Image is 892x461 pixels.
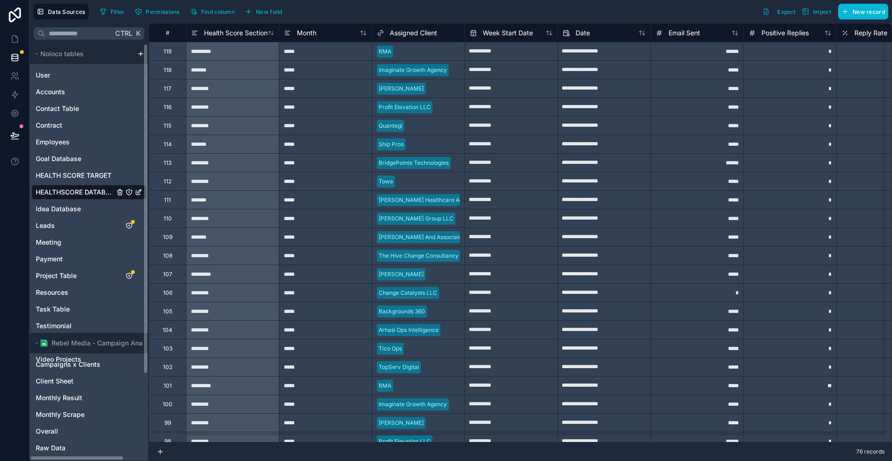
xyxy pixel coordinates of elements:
div: 108 [163,252,172,260]
div: Arhasi Ops Intelligence [379,326,439,334]
span: Filter [111,8,125,15]
div: 100 [163,401,172,408]
div: 101 [164,382,172,390]
div: Tico Ops [379,344,402,353]
div: Profit Elevation LLC [379,103,431,111]
button: Filter [96,5,128,19]
div: 103 [163,345,172,352]
div: Imaginate Growth Agency [379,400,447,409]
div: 119 [164,48,171,55]
span: Email Sent [669,28,700,38]
span: 76 records [856,448,885,455]
span: Export [777,8,795,15]
button: Data Sources [33,4,89,19]
button: New record [838,4,888,19]
div: Imaginate Growth Agency [379,66,447,74]
div: 118 [164,66,171,74]
div: TopServ Digital [379,363,419,371]
a: Permissions [131,5,186,19]
div: BridgePointe Technologies [379,159,449,167]
div: # [156,29,179,36]
span: Permissions [146,8,179,15]
div: [PERSON_NAME] [379,84,424,93]
div: [PERSON_NAME] [379,270,424,279]
span: New record [853,8,885,15]
div: 116 [164,104,171,111]
span: Find column [201,8,235,15]
div: 106 [163,289,172,297]
button: Export [759,4,799,19]
span: Date [576,28,590,38]
div: Profit Elevation LLC [379,437,431,446]
div: Ship Pros [379,140,404,149]
span: Assigned Client [390,28,437,38]
div: 107 [163,271,172,278]
div: 104 [163,326,172,334]
span: Import [813,8,831,15]
div: Change Catalysts LLC [379,289,437,297]
span: Positive Replies [761,28,809,38]
button: Import [799,4,834,19]
div: Backgrounds 360 [379,307,425,316]
div: 114 [164,141,172,148]
div: The Hive Change Consultancy Ltd [379,252,468,260]
div: 99 [164,419,171,427]
div: 102 [163,364,172,371]
div: 111 [164,196,171,204]
div: [PERSON_NAME] Healthcare Advisors [379,196,479,204]
span: New field [256,8,282,15]
div: Quantegi [379,122,402,130]
button: New field [242,5,286,19]
div: 112 [164,178,171,185]
span: Reply Rate [854,28,887,38]
button: Find column [187,5,238,19]
div: 98 [164,438,171,445]
span: K [135,30,141,37]
div: RMA [379,382,391,390]
div: 115 [164,122,171,130]
div: [PERSON_NAME] And Associates [379,233,465,241]
div: 113 [164,159,171,167]
div: [PERSON_NAME] Group LLC [379,214,453,223]
div: 105 [163,308,172,315]
div: 110 [164,215,172,222]
div: Towa [379,177,393,186]
div: 109 [163,234,172,241]
div: [PERSON_NAME] [379,419,424,427]
span: Health Score Section [204,28,268,38]
button: Permissions [131,5,183,19]
span: Month [297,28,316,38]
div: 117 [164,85,171,92]
div: RMA [379,47,391,56]
span: Ctrl [114,27,133,39]
span: Week Start Date [483,28,533,38]
span: Data Sources [48,8,85,15]
a: New record [834,4,888,19]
